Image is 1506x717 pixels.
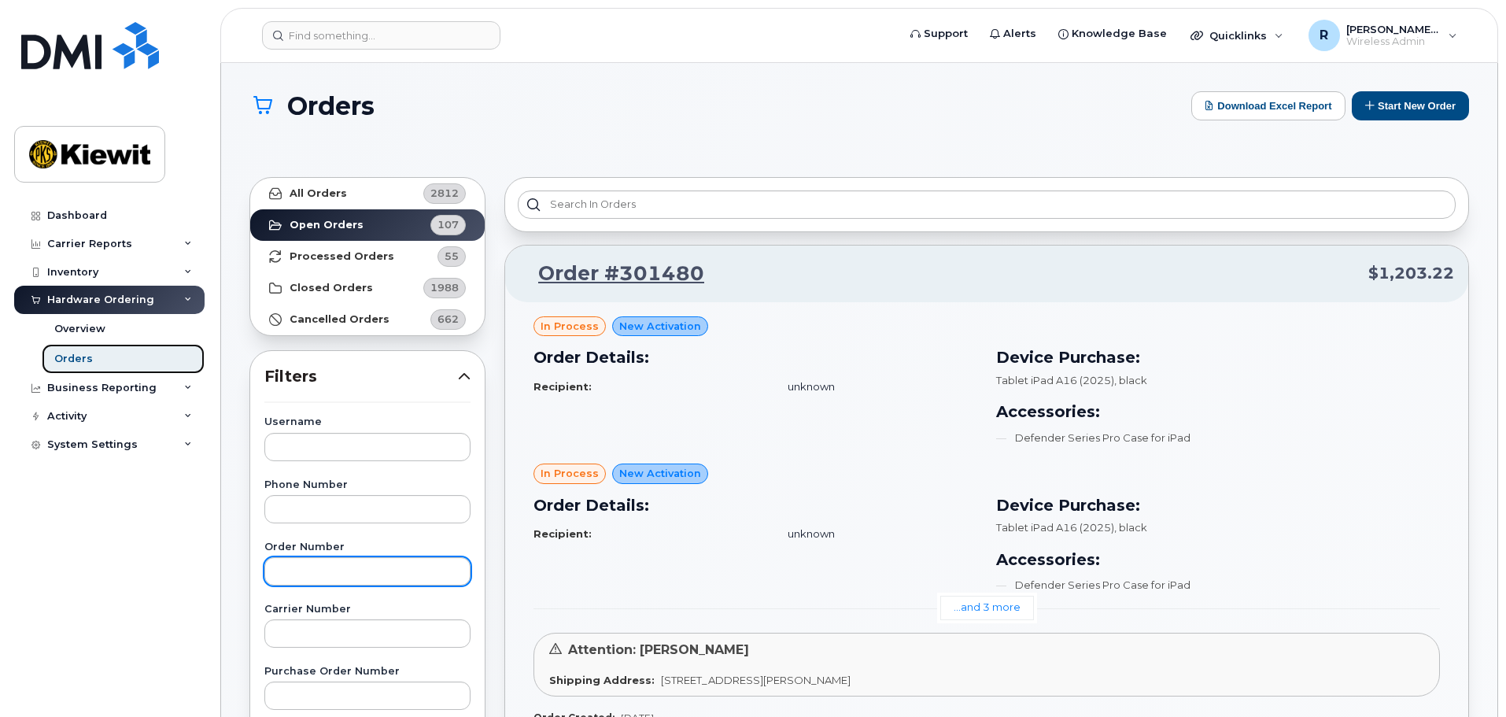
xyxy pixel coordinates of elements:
[996,493,1440,517] h3: Device Purchase:
[1368,262,1454,285] span: $1,203.22
[940,596,1034,620] a: ...and 3 more
[518,190,1456,219] input: Search in orders
[773,373,977,401] td: unknown
[519,260,704,288] a: Order #301480
[250,241,485,272] a: Processed Orders55
[290,219,364,231] strong: Open Orders
[773,520,977,548] td: unknown
[1191,91,1345,120] button: Download Excel Report
[549,674,655,686] strong: Shipping Address:
[541,466,599,481] span: in process
[996,431,1440,445] li: Defender Series Pro Case for iPad
[996,346,1440,369] h3: Device Purchase:
[1352,91,1469,120] button: Start New Order
[996,521,1114,534] span: Tablet iPad A16 (2025)
[250,209,485,241] a: Open Orders107
[290,250,394,263] strong: Processed Orders
[290,313,389,326] strong: Cancelled Orders
[996,548,1440,571] h3: Accessories:
[264,365,458,388] span: Filters
[250,178,485,209] a: All Orders2812
[264,417,471,427] label: Username
[264,542,471,553] label: Order Number
[1438,649,1494,705] iframe: Messenger Launcher
[661,674,851,686] span: [STREET_ADDRESS][PERSON_NAME]
[430,280,459,295] span: 1988
[996,578,1440,593] li: Defender Series Pro Case for iPad
[264,480,471,490] label: Phone Number
[533,493,977,517] h3: Order Details:
[437,312,459,327] span: 662
[996,374,1114,386] span: Tablet iPad A16 (2025)
[290,282,373,294] strong: Closed Orders
[568,642,749,657] span: Attention: [PERSON_NAME]
[430,186,459,201] span: 2812
[445,249,459,264] span: 55
[287,92,375,120] span: Orders
[437,217,459,232] span: 107
[264,667,471,677] label: Purchase Order Number
[290,187,347,200] strong: All Orders
[533,346,977,369] h3: Order Details:
[996,400,1440,423] h3: Accessories:
[250,272,485,304] a: Closed Orders1988
[1114,374,1147,386] span: , black
[541,319,599,334] span: in process
[619,466,701,481] span: New Activation
[533,380,592,393] strong: Recipient:
[533,527,592,540] strong: Recipient:
[619,319,701,334] span: New Activation
[264,604,471,615] label: Carrier Number
[250,304,485,335] a: Cancelled Orders662
[1114,521,1147,534] span: , black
